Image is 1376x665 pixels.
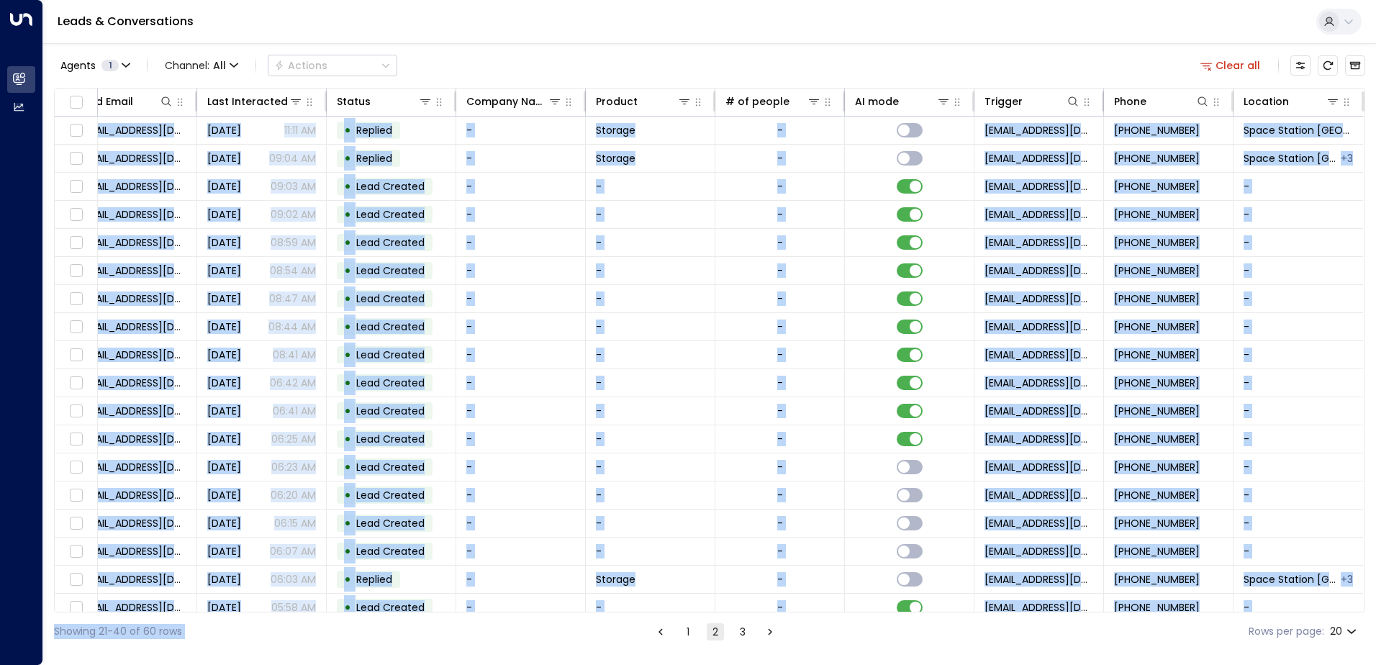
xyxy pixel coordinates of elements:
span: Toggle select row [67,458,85,476]
span: Aug 13, 2025 [207,376,241,390]
div: Last Interacted [207,93,303,110]
span: Aug 19, 2025 [207,179,241,194]
span: jw@test.com [78,263,186,278]
span: Toggle select row [67,487,85,505]
span: Toggle select row [67,515,85,533]
span: Aug 13, 2025 [207,544,241,558]
span: jw@test.com [78,123,186,137]
span: jw@test.com [78,291,186,306]
span: Lead Created [356,235,425,250]
span: jw@test.com [78,516,186,530]
div: Actions [274,59,327,72]
div: Status [337,93,433,110]
td: - [1234,257,1363,284]
div: Phone [1114,93,1146,110]
p: 08:47 AM [269,291,316,306]
span: +442222222222 [1114,572,1200,587]
span: leads@space-station.co.uk [985,544,1093,558]
td: - [586,257,715,284]
span: Toggle select row [67,290,85,308]
span: Lead Created [356,544,425,558]
div: Space Station Chiswick,Space Station Uxbridge,Space Station Doncaster [1341,151,1353,166]
p: 06:42 AM [270,376,316,390]
span: +442222222222 [1114,179,1200,194]
td: - [1234,510,1363,537]
span: Space Station Chiswick [1244,572,1339,587]
span: Replied [356,572,392,587]
button: Go to page 1 [679,623,697,641]
td: - [456,481,586,509]
span: Lead Created [356,179,425,194]
button: Go to previous page [652,623,669,641]
span: Lead Created [356,207,425,222]
td: - [1234,313,1363,340]
span: Lead Created [356,291,425,306]
span: Aug 19, 2025 [207,320,241,334]
div: • [344,455,351,479]
td: - [586,285,715,312]
div: - [777,516,783,530]
span: jw@test.com [78,600,186,615]
span: Space Station Brentford [1244,151,1339,166]
span: jw@test.com [78,348,186,362]
td: - [456,369,586,397]
td: - [456,538,586,565]
div: • [344,595,351,620]
span: Lead Created [356,516,425,530]
span: Aug 13, 2025 [207,404,241,418]
label: Rows per page: [1249,624,1324,639]
span: Aug 19, 2025 [207,235,241,250]
div: # of people [725,93,821,110]
div: Lead Email [78,93,173,110]
span: Aug 13, 2025 [207,600,241,615]
span: Aug 19, 2025 [207,207,241,222]
span: Storage [596,123,635,137]
td: - [1234,538,1363,565]
span: leads@space-station.co.uk [985,320,1093,334]
span: Agents [60,60,96,71]
p: 09:04 AM [269,151,316,166]
td: - [586,369,715,397]
div: - [777,151,783,166]
p: 09:02 AM [271,207,316,222]
a: Leads & Conversations [58,13,194,30]
p: 06:25 AM [271,432,316,446]
td: - [456,453,586,481]
span: jw@test.com [78,488,186,502]
span: leads@space-station.co.uk [985,516,1093,530]
td: - [1234,201,1363,228]
td: - [456,397,586,425]
p: 09:03 AM [271,179,316,194]
p: 11:11 AM [284,123,316,137]
span: +442222222222 [1114,404,1200,418]
td: - [1234,285,1363,312]
td: - [456,594,586,621]
div: Status [337,93,371,110]
span: Lead Created [356,404,425,418]
div: - [777,488,783,502]
p: 06:07 AM [270,544,316,558]
span: jw@test.com [78,376,186,390]
span: Toggle select row [67,178,85,196]
p: 06:41 AM [273,404,316,418]
div: Product [596,93,638,110]
div: - [777,544,783,558]
span: Aug 19, 2025 [207,263,241,278]
p: 08:54 AM [270,263,316,278]
div: - [777,235,783,250]
span: jw@test.com [78,544,186,558]
div: - [777,179,783,194]
td: - [1234,425,1363,453]
span: Toggle select row [67,543,85,561]
span: Replied [356,151,392,166]
td: - [456,145,586,172]
div: Location [1244,93,1289,110]
div: • [344,118,351,142]
td: - [586,481,715,509]
span: Aug 19, 2025 [207,291,241,306]
div: • [344,399,351,423]
td: - [456,201,586,228]
span: jw@test.com [78,572,186,587]
span: +442222222222 [1114,291,1200,306]
span: Lead Created [356,348,425,362]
